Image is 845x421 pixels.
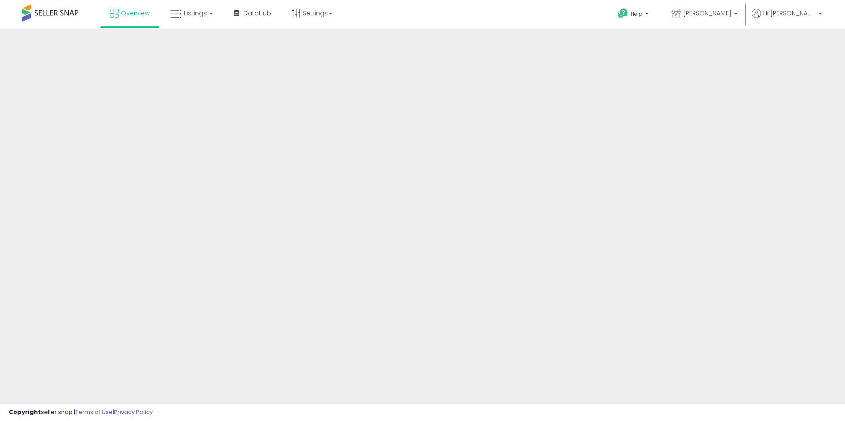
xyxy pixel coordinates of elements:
a: Hi [PERSON_NAME] [752,9,822,29]
span: [PERSON_NAME] [683,9,731,18]
span: Overview [121,9,150,18]
span: Listings [184,9,207,18]
span: Help [631,10,643,18]
i: Get Help [617,8,628,19]
span: Hi [PERSON_NAME] [763,9,816,18]
span: DataHub [243,9,271,18]
a: Help [611,1,658,29]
